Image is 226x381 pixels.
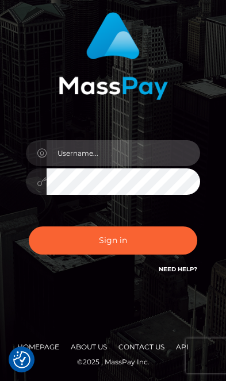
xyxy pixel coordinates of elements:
img: MassPay Login [59,12,168,100]
a: Need Help? [159,265,197,273]
a: Homepage [13,338,64,356]
div: © 2025 , MassPay Inc. [9,356,217,368]
a: API [171,338,193,356]
button: Sign in [29,226,197,255]
a: Contact Us [114,338,169,356]
input: Username... [47,140,200,166]
img: Revisit consent button [13,351,30,368]
a: About Us [66,338,112,356]
button: Consent Preferences [13,351,30,368]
